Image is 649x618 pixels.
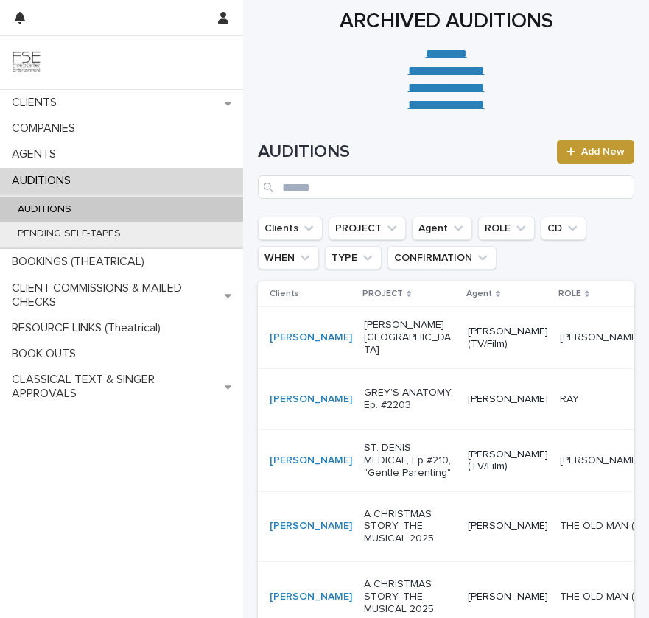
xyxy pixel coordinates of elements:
h1: ARCHIVED AUDITIONS [258,10,634,35]
a: [PERSON_NAME] [270,454,352,467]
a: [PERSON_NAME] [270,393,352,406]
p: A CHRISTMAS STORY, THE MUSICAL 2025 [364,508,456,545]
p: [PERSON_NAME] [560,452,643,467]
p: Agent [466,286,492,302]
button: WHEN [258,246,319,270]
button: CD [541,217,586,240]
button: Clients [258,217,323,240]
p: ST. DENIS MEDICAL, Ep #210, "Gentle Parenting" [364,442,456,479]
a: [PERSON_NAME] [270,331,352,344]
a: [PERSON_NAME] [270,591,352,603]
button: TYPE [325,246,382,270]
input: Search [258,175,634,199]
p: PROJECT [362,286,403,302]
button: PROJECT [329,217,406,240]
p: [PERSON_NAME][GEOGRAPHIC_DATA] [364,319,456,356]
p: RESOURCE LINKS (Theatrical) [6,321,172,335]
p: AGENTS [6,147,68,161]
a: Add New [557,140,634,164]
p: PENDING SELF-TAPES [6,228,133,240]
p: CLIENTS [6,96,69,110]
p: [PERSON_NAME] (TV/Film) [468,449,548,474]
img: 9JgRvJ3ETPGCJDhvPVA5 [12,48,41,77]
p: AUDITIONS [6,174,83,188]
h1: AUDITIONS [258,141,548,163]
p: BOOK OUTS [6,347,88,361]
p: [PERSON_NAME] [468,393,548,406]
button: Agent [412,217,472,240]
p: [PERSON_NAME] [468,591,548,603]
p: BOOKINGS (THEATRICAL) [6,255,156,269]
p: AUDITIONS [6,203,83,216]
p: A CHRISTMAS STORY, THE MUSICAL 2025 [364,578,456,615]
p: GREY'S ANATOMY, Ep. #2203 [364,387,456,412]
p: Clients [270,286,299,302]
p: CLASSICAL TEXT & SINGER APPROVALS [6,373,225,401]
p: [PERSON_NAME] [560,329,643,344]
p: ROLE [558,286,581,302]
p: [PERSON_NAME] [468,520,548,533]
p: [PERSON_NAME] (TV/Film) [468,326,548,351]
button: CONFIRMATION [387,246,497,270]
a: [PERSON_NAME] [270,520,352,533]
p: CLIENT COMMISSIONS & MAILED CHECKS [6,281,225,309]
p: RAY [560,390,582,406]
button: ROLE [478,217,535,240]
p: COMPANIES [6,122,87,136]
span: Add New [581,147,625,157]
